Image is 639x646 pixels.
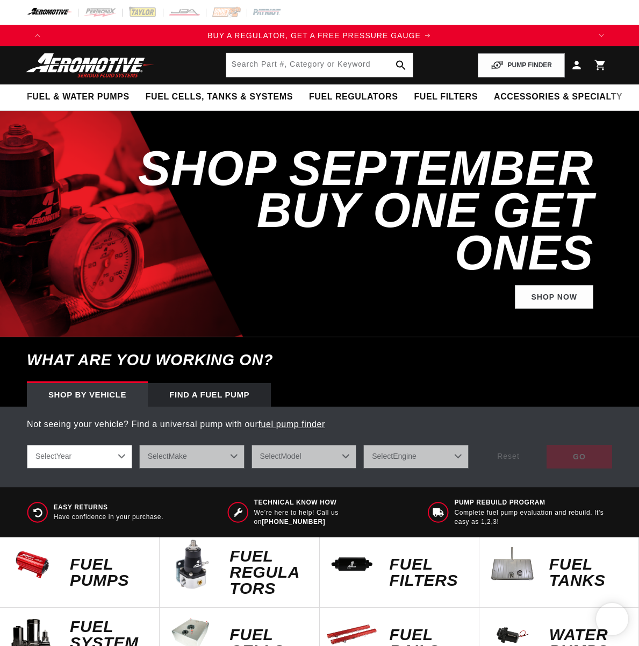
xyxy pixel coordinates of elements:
div: Shop by vehicle [27,383,148,407]
a: Shop Now [515,285,593,309]
img: Fuel Tanks [485,537,539,591]
p: Complete fuel pump evaluation and rebuild. It's easy as 1,2,3! [454,508,612,527]
div: Find a Fuel Pump [148,383,271,407]
input: Search by Part Number, Category or Keyword [226,53,413,77]
span: Fuel & Water Pumps [27,91,130,103]
img: FUEL REGULATORS [165,537,219,591]
p: Fuel Pumps [70,556,148,588]
a: BUY A REGULATOR, GET A FREE PRESSURE GAUGE [48,30,591,41]
a: FUEL REGULATORS FUEL REGULATORS [160,537,319,608]
a: fuel pump finder [259,420,325,429]
button: Translation missing: en.sections.announcements.next_announcement [591,25,612,46]
span: Accessories & Specialty [494,91,622,103]
p: FUEL FILTERS [390,556,468,588]
span: BUY A REGULATOR, GET A FREE PRESSURE GAUGE [207,31,421,40]
h2: SHOP SEPTEMBER BUY ONE GET ONES [134,147,593,274]
select: Year [27,445,132,468]
p: FUEL REGULATORS [229,548,308,597]
select: Model [252,445,357,468]
p: Have confidence in your purchase. [54,513,164,522]
button: Translation missing: en.sections.announcements.previous_announcement [27,25,48,46]
summary: Fuel Cells, Tanks & Systems [138,84,301,110]
span: Pump Rebuild program [454,498,612,507]
span: Fuel Filters [414,91,478,103]
summary: Fuel & Water Pumps [19,84,138,110]
p: We’re here to help! Call us on [254,508,411,527]
p: Fuel Tanks [549,556,628,588]
span: Easy Returns [54,503,164,512]
summary: Accessories & Specialty [486,84,630,110]
img: Fuel Pumps [5,537,59,591]
summary: Fuel Filters [406,84,486,110]
summary: Fuel Regulators [301,84,406,110]
p: Not seeing your vehicle? Find a universal pump with our [27,417,612,431]
img: FUEL FILTERS [325,537,379,591]
span: Technical Know How [254,498,411,507]
button: PUMP FINDER [478,53,565,77]
img: Aeromotive [23,53,157,78]
a: FUEL FILTERS FUEL FILTERS [320,537,479,608]
select: Engine [363,445,469,468]
a: [PHONE_NUMBER] [262,518,325,526]
a: Fuel Tanks Fuel Tanks [479,537,639,608]
span: Fuel Cells, Tanks & Systems [146,91,293,103]
span: Fuel Regulators [309,91,398,103]
div: 1 of 4 [48,30,591,41]
button: search button [389,53,413,77]
select: Make [139,445,245,468]
div: Announcement [48,30,591,41]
